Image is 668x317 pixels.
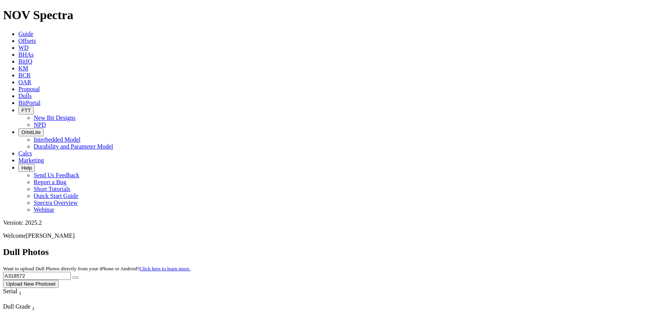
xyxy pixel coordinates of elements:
[3,288,17,294] span: Serial
[3,8,665,22] h1: NOV Spectra
[18,31,33,37] a: Guide
[18,164,35,172] button: Help
[18,51,34,58] a: BHAs
[34,172,79,178] a: Send Us Feedback
[18,44,29,51] a: WD
[3,288,36,303] div: Sort None
[19,288,21,294] span: Sort None
[3,272,71,280] input: Search Serial Number
[3,303,31,310] span: Dull Grade
[34,199,78,206] a: Spectra Overview
[34,206,54,213] a: Webinar
[26,232,75,239] span: [PERSON_NAME]
[34,179,66,185] a: Report a Bug
[19,290,21,296] sub: 1
[32,303,35,310] span: Sort None
[18,100,41,106] a: BitPortal
[18,58,32,65] a: BitIQ
[3,288,36,296] div: Serial Sort None
[34,136,80,143] a: Interbedded Model
[18,106,34,114] button: FTT
[21,108,31,113] span: FTT
[18,150,32,157] a: Calcs
[3,266,190,271] small: Want to upload Dull Photos directly from your iPhone or Android?
[18,128,44,136] button: OrbitLite
[21,165,32,171] span: Help
[3,232,665,239] p: Welcome
[3,219,665,226] div: Version: 2025.2
[3,280,59,288] button: Upload New Photoset
[18,79,31,85] a: OAR
[140,266,191,271] a: Click here to learn more.
[3,303,57,312] div: Dull Grade Sort None
[18,38,36,44] a: Offsets
[34,143,113,150] a: Durability and Parameter Model
[34,121,46,128] a: NPD
[3,247,665,257] h2: Dull Photos
[18,65,28,72] a: KM
[3,296,36,303] div: Column Menu
[21,129,41,135] span: OrbitLite
[34,193,78,199] a: Quick Start Guide
[32,306,35,311] sub: 1
[18,93,32,99] a: Dulls
[18,157,44,163] a: Marketing
[34,114,75,121] a: New Bit Designs
[34,186,70,192] a: Short Tutorials
[18,72,31,78] a: BCR
[18,86,40,92] a: Proposal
